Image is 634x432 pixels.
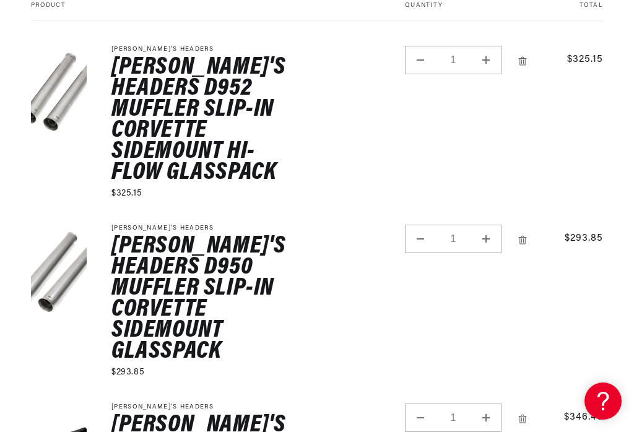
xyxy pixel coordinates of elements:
[111,225,297,232] p: [PERSON_NAME]'s Headers
[558,52,603,67] span: $325.15
[31,46,87,139] img: Doug's Headers D952 Muffler Slip-In Corvette Sidemount Hi-Flow Glasspack
[558,410,603,425] span: $346.40
[511,50,532,72] a: Remove Doug's Headers D952 Muffler Slip-In Corvette Sidemount Hi-Flow Glasspack
[111,187,297,200] div: $325.15
[31,2,368,21] th: Product
[111,366,297,379] div: $293.85
[368,2,533,21] th: Quantity
[435,46,471,74] input: Quantity for Doug&#39;s Headers D952 Muffler Slip-In Corvette Sidemount Hi-Flow Glasspack
[31,225,87,318] img: Doug's Headers D950 Muffler Slip-In Corvette Sidemount Glasspack
[111,57,297,183] a: [PERSON_NAME]'s Headers D952 Muffler Slip-In Corvette Sidemount Hi-Flow Glasspack
[511,408,532,430] a: Remove Doug's Headers D930-B Side Tubes Corvette Sidemount Hi-Temp Black Coating
[558,231,603,246] span: $293.85
[533,2,603,21] th: Total
[511,229,532,251] a: Remove Doug's Headers D950 Muffler Slip-In Corvette Sidemount Glasspack
[111,404,297,411] p: [PERSON_NAME]'s Headers
[111,46,297,53] p: [PERSON_NAME]'s Headers
[435,225,471,253] input: Quantity for Doug&#39;s Headers D950 Muffler Slip-In Corvette Sidemount Glasspack
[435,404,471,432] input: Quantity for Doug&#39;s Headers D930-B Side Tubes Corvette Sidemount Hi-Temp Black Coating
[111,236,297,362] a: [PERSON_NAME]'s Headers D950 Muffler Slip-In Corvette Sidemount Glasspack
